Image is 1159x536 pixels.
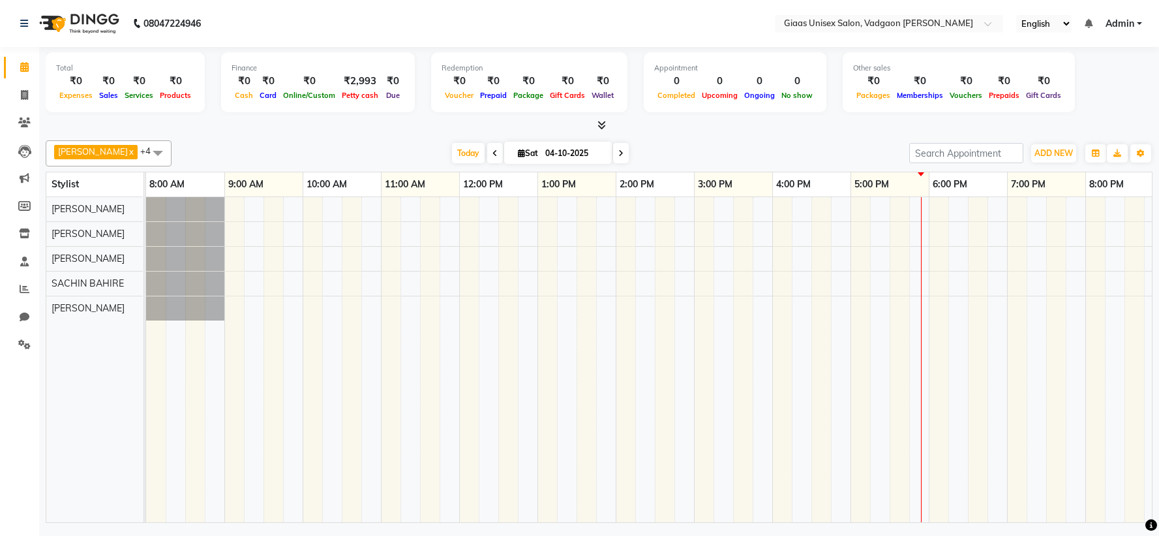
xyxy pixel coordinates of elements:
span: Due [383,91,403,100]
a: 5:00 PM [851,175,892,194]
div: ₹0 [510,74,547,89]
span: Packages [853,91,894,100]
button: ADD NEW [1031,144,1076,163]
span: No show [778,91,816,100]
span: Petty cash [339,91,382,100]
a: 8:00 PM [1086,175,1127,194]
div: ₹0 [256,74,280,89]
div: ₹0 [986,74,1023,89]
span: Admin [1106,17,1134,31]
div: ₹0 [121,74,157,89]
a: 3:00 PM [695,175,736,194]
div: 0 [654,74,699,89]
div: ₹0 [853,74,894,89]
img: logo [33,5,123,42]
span: [PERSON_NAME] [52,228,125,240]
span: +4 [140,146,160,156]
span: Vouchers [946,91,986,100]
div: ₹0 [894,74,946,89]
span: Card [256,91,280,100]
a: 8:00 AM [146,175,188,194]
div: ₹2,993 [339,74,382,89]
span: Expenses [56,91,96,100]
span: Memberships [894,91,946,100]
a: 7:00 PM [1008,175,1049,194]
span: Package [510,91,547,100]
a: x [128,146,134,157]
span: Prepaid [477,91,510,100]
a: 11:00 AM [382,175,429,194]
div: 0 [778,74,816,89]
span: SACHIN BAHIRE [52,277,124,289]
span: Gift Cards [547,91,588,100]
div: ₹0 [442,74,477,89]
span: [PERSON_NAME] [58,146,128,157]
span: Sales [96,91,121,100]
div: ₹0 [547,74,588,89]
a: 10:00 AM [303,175,350,194]
a: 9:00 AM [225,175,267,194]
div: ₹0 [232,74,256,89]
span: Today [452,143,485,163]
div: ₹0 [477,74,510,89]
a: 4:00 PM [773,175,814,194]
input: 2025-10-04 [541,144,607,163]
span: Voucher [442,91,477,100]
b: 08047224946 [143,5,201,42]
span: Prepaids [986,91,1023,100]
span: Gift Cards [1023,91,1064,100]
span: ADD NEW [1034,148,1073,158]
span: Upcoming [699,91,741,100]
div: Finance [232,63,404,74]
input: Search Appointment [909,143,1023,163]
div: Other sales [853,63,1064,74]
span: [PERSON_NAME] [52,203,125,215]
a: 2:00 PM [616,175,657,194]
span: Wallet [588,91,617,100]
span: Stylist [52,178,79,190]
div: Total [56,63,194,74]
div: 0 [699,74,741,89]
div: Appointment [654,63,816,74]
span: Online/Custom [280,91,339,100]
a: 6:00 PM [929,175,971,194]
span: Ongoing [741,91,778,100]
a: 1:00 PM [538,175,579,194]
a: 12:00 PM [460,175,506,194]
span: [PERSON_NAME] [52,253,125,264]
div: ₹0 [157,74,194,89]
span: Completed [654,91,699,100]
span: Sat [515,148,541,158]
div: 0 [741,74,778,89]
div: ₹0 [1023,74,1064,89]
span: Products [157,91,194,100]
div: ₹0 [96,74,121,89]
span: Services [121,91,157,100]
div: ₹0 [946,74,986,89]
div: Redemption [442,63,617,74]
div: ₹0 [280,74,339,89]
div: ₹0 [382,74,404,89]
div: ₹0 [56,74,96,89]
div: ₹0 [588,74,617,89]
span: [PERSON_NAME] [52,302,125,314]
span: Cash [232,91,256,100]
